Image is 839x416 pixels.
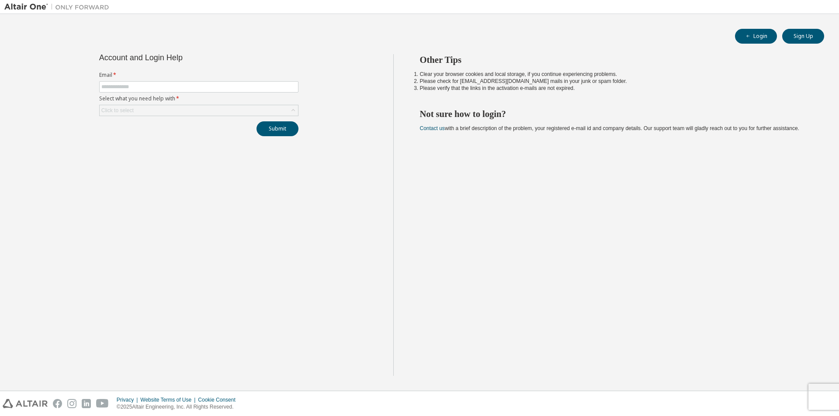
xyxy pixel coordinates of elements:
img: youtube.svg [96,399,109,408]
p: © 2025 Altair Engineering, Inc. All Rights Reserved. [117,403,241,411]
h2: Not sure how to login? [420,108,809,120]
li: Please check for [EMAIL_ADDRESS][DOMAIN_NAME] mails in your junk or spam folder. [420,78,809,85]
label: Select what you need help with [99,95,298,102]
img: facebook.svg [53,399,62,408]
img: linkedin.svg [82,399,91,408]
div: Click to select [101,107,134,114]
a: Contact us [420,125,445,131]
img: instagram.svg [67,399,76,408]
div: Website Terms of Use [140,396,198,403]
label: Email [99,72,298,79]
div: Cookie Consent [198,396,240,403]
button: Submit [257,121,298,136]
li: Clear your browser cookies and local storage, if you continue experiencing problems. [420,71,809,78]
div: Privacy [117,396,140,403]
button: Login [735,29,777,44]
li: Please verify that the links in the activation e-mails are not expired. [420,85,809,92]
div: Account and Login Help [99,54,259,61]
div: Click to select [100,105,298,116]
img: Altair One [4,3,114,11]
span: with a brief description of the problem, your registered e-mail id and company details. Our suppo... [420,125,799,131]
h2: Other Tips [420,54,809,65]
img: altair_logo.svg [3,399,48,408]
button: Sign Up [782,29,824,44]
